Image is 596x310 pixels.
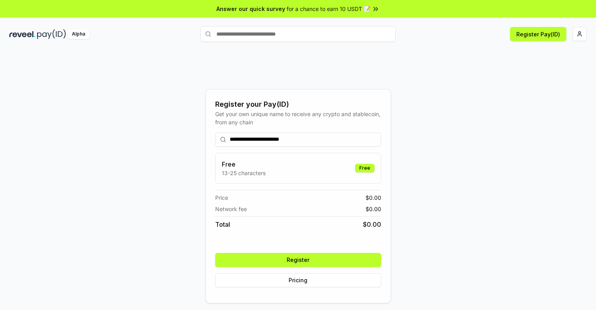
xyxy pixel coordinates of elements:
[287,5,370,13] span: for a chance to earn 10 USDT 📝
[222,169,266,177] p: 13-25 characters
[68,29,89,39] div: Alpha
[215,99,381,110] div: Register your Pay(ID)
[355,164,375,172] div: Free
[215,110,381,126] div: Get your own unique name to receive any crypto and stablecoin, from any chain
[215,194,228,202] span: Price
[215,273,381,287] button: Pricing
[366,194,381,202] span: $ 0.00
[510,27,566,41] button: Register Pay(ID)
[9,29,36,39] img: reveel_dark
[37,29,66,39] img: pay_id
[215,220,230,229] span: Total
[222,159,266,169] h3: Free
[363,220,381,229] span: $ 0.00
[216,5,285,13] span: Answer our quick survey
[366,205,381,213] span: $ 0.00
[215,253,381,267] button: Register
[215,205,247,213] span: Network fee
